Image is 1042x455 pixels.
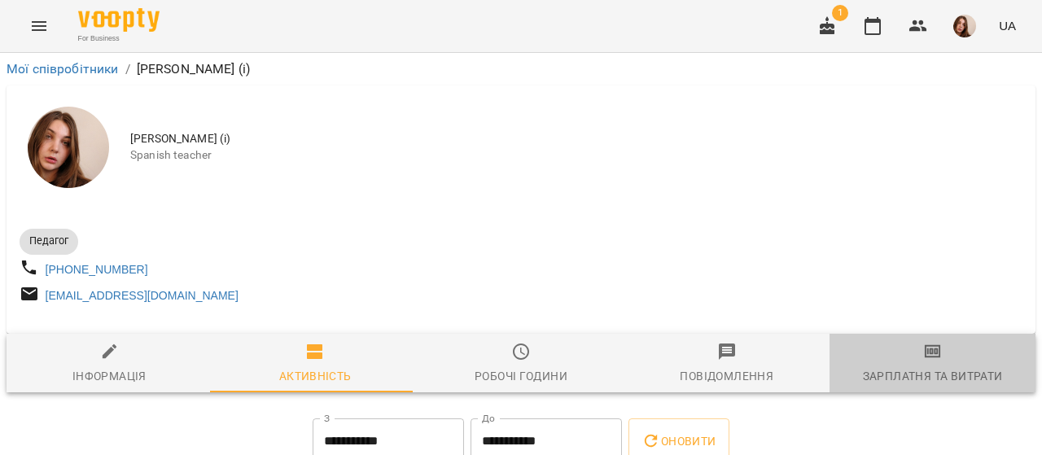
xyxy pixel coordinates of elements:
span: UA [999,17,1016,34]
a: [PHONE_NUMBER] [46,263,148,276]
span: Педагог [20,234,78,248]
span: 1 [832,5,848,21]
li: / [125,59,130,79]
span: For Business [78,33,160,44]
div: Повідомлення [680,366,773,386]
img: Voopty Logo [78,8,160,32]
div: Робочі години [475,366,567,386]
div: Інформація [72,366,147,386]
div: Активність [279,366,352,386]
a: [EMAIL_ADDRESS][DOMAIN_NAME] [46,289,239,302]
span: Оновити [641,431,716,451]
p: [PERSON_NAME] (і) [137,59,251,79]
span: Spanish teacher [130,147,1022,164]
button: UA [992,11,1022,41]
button: Menu [20,7,59,46]
a: Мої співробітники [7,61,119,77]
img: Матюк Маргарита (і) [28,107,109,188]
img: 6cd80b088ed49068c990d7a30548842a.jpg [953,15,976,37]
nav: breadcrumb [7,59,1035,79]
div: Зарплатня та Витрати [863,366,1003,386]
span: [PERSON_NAME] (і) [130,131,1022,147]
